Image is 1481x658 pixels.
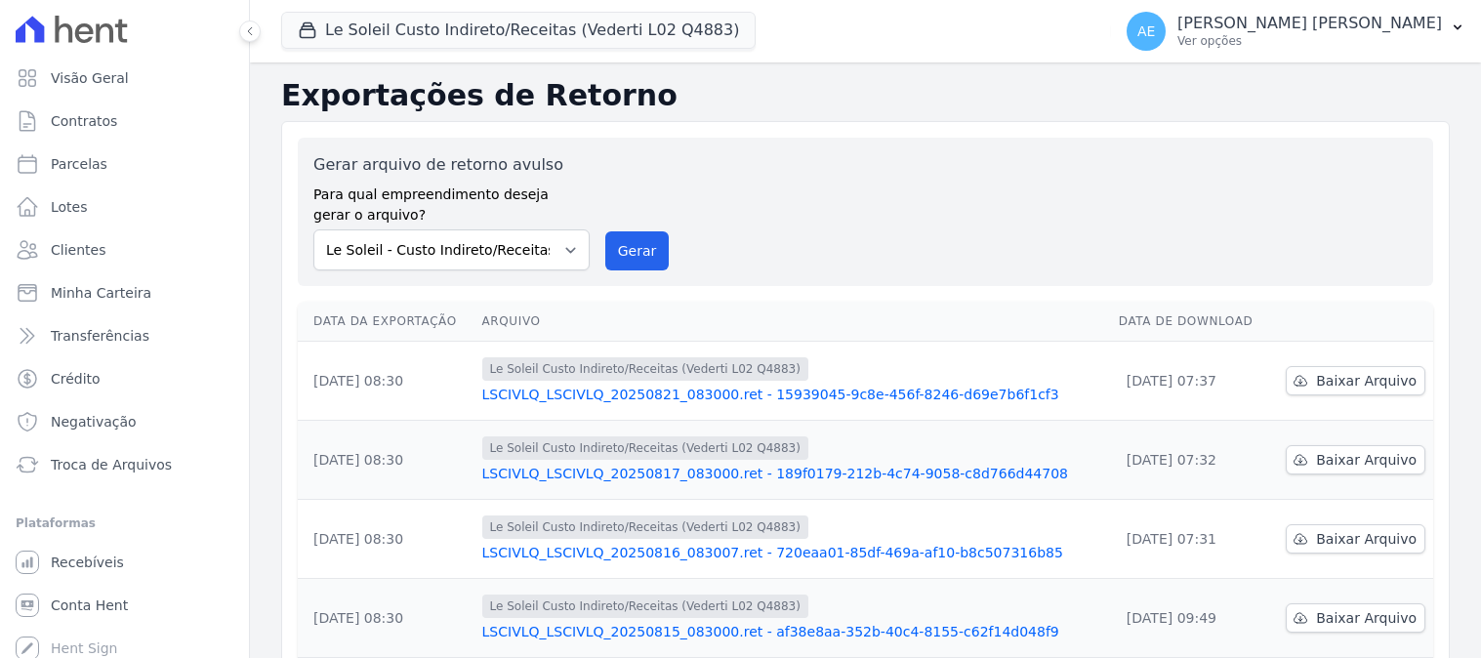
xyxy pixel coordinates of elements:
[51,412,137,432] span: Negativação
[8,102,241,141] a: Contratos
[8,187,241,226] a: Lotes
[1316,371,1417,391] span: Baixar Arquivo
[8,144,241,184] a: Parcelas
[298,579,474,658] td: [DATE] 08:30
[51,326,149,346] span: Transferências
[482,357,808,381] span: Le Soleil Custo Indireto/Receitas (Vederti L02 Q4883)
[8,402,241,441] a: Negativação
[482,515,808,539] span: Le Soleil Custo Indireto/Receitas (Vederti L02 Q4883)
[1111,4,1481,59] button: AE [PERSON_NAME] [PERSON_NAME] Ver opções
[51,369,101,389] span: Crédito
[1177,33,1442,49] p: Ver opções
[281,12,756,49] button: Le Soleil Custo Indireto/Receitas (Vederti L02 Q4883)
[1316,450,1417,470] span: Baixar Arquivo
[51,455,172,474] span: Troca de Arquivos
[8,273,241,312] a: Minha Carteira
[1111,500,1269,579] td: [DATE] 07:31
[1137,24,1155,38] span: AE
[16,512,233,535] div: Plataformas
[482,385,1103,404] a: LSCIVLQ_LSCIVLQ_20250821_083000.ret - 15939045-9c8e-456f-8246-d69e7b6f1cf3
[51,283,151,303] span: Minha Carteira
[8,230,241,269] a: Clientes
[313,153,590,177] label: Gerar arquivo de retorno avulso
[51,68,129,88] span: Visão Geral
[1177,14,1442,33] p: [PERSON_NAME] [PERSON_NAME]
[8,586,241,625] a: Conta Hent
[482,436,808,460] span: Le Soleil Custo Indireto/Receitas (Vederti L02 Q4883)
[1316,608,1417,628] span: Baixar Arquivo
[482,595,808,618] span: Le Soleil Custo Indireto/Receitas (Vederti L02 Q4883)
[482,622,1103,641] a: LSCIVLQ_LSCIVLQ_20250815_083000.ret - af38e8aa-352b-40c4-8155-c62f14d048f9
[51,197,88,217] span: Lotes
[1286,445,1425,474] a: Baixar Arquivo
[474,302,1111,342] th: Arquivo
[1111,342,1269,421] td: [DATE] 07:37
[281,78,1450,113] h2: Exportações de Retorno
[51,240,105,260] span: Clientes
[605,231,670,270] button: Gerar
[298,421,474,500] td: [DATE] 08:30
[298,342,474,421] td: [DATE] 08:30
[8,445,241,484] a: Troca de Arquivos
[1286,366,1425,395] a: Baixar Arquivo
[1111,421,1269,500] td: [DATE] 07:32
[482,543,1103,562] a: LSCIVLQ_LSCIVLQ_20250816_083007.ret - 720eaa01-85df-469a-af10-b8c507316b85
[8,316,241,355] a: Transferências
[51,111,117,131] span: Contratos
[8,359,241,398] a: Crédito
[8,59,241,98] a: Visão Geral
[313,177,590,226] label: Para qual empreendimento deseja gerar o arquivo?
[1111,302,1269,342] th: Data de Download
[1111,579,1269,658] td: [DATE] 09:49
[1286,524,1425,554] a: Baixar Arquivo
[51,553,124,572] span: Recebíveis
[298,302,474,342] th: Data da Exportação
[482,464,1103,483] a: LSCIVLQ_LSCIVLQ_20250817_083000.ret - 189f0179-212b-4c74-9058-c8d766d44708
[8,543,241,582] a: Recebíveis
[298,500,474,579] td: [DATE] 08:30
[1286,603,1425,633] a: Baixar Arquivo
[51,596,128,615] span: Conta Hent
[51,154,107,174] span: Parcelas
[1316,529,1417,549] span: Baixar Arquivo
